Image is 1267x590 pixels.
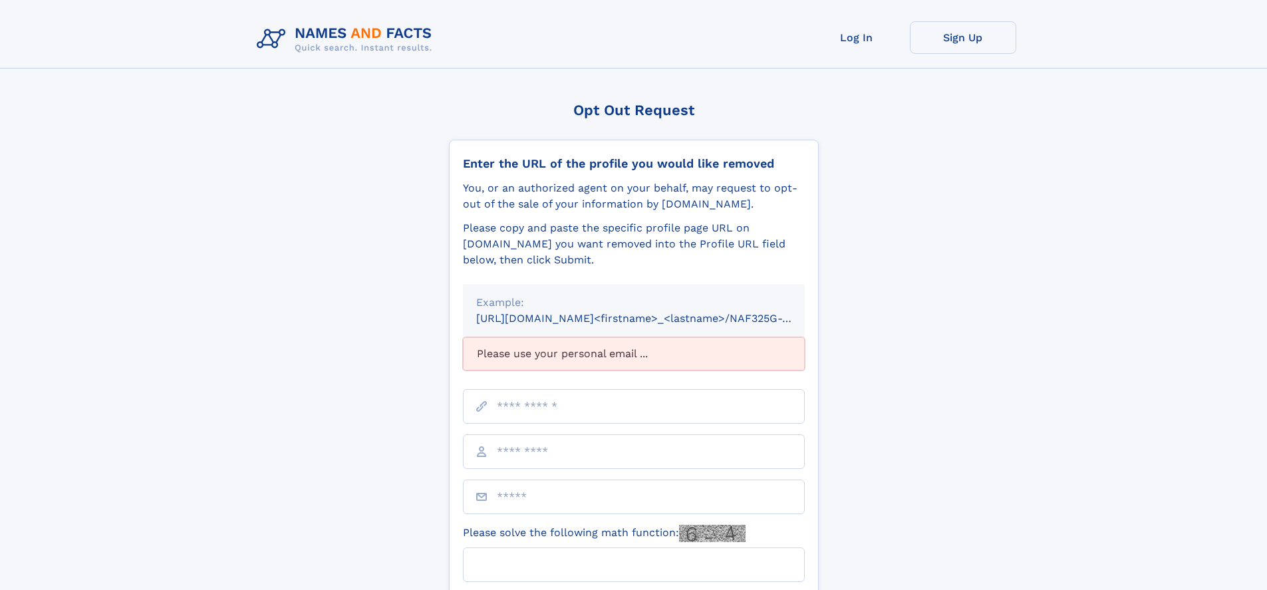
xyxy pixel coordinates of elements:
label: Please solve the following math function: [463,525,746,542]
a: Log In [803,21,910,54]
div: Enter the URL of the profile you would like removed [463,156,805,171]
small: [URL][DOMAIN_NAME]<firstname>_<lastname>/NAF325G-xxxxxxxx [476,312,830,325]
div: Opt Out Request [449,102,819,118]
div: Please use your personal email ... [463,337,805,370]
a: Sign Up [910,21,1016,54]
div: Please copy and paste the specific profile page URL on [DOMAIN_NAME] you want removed into the Pr... [463,220,805,268]
div: You, or an authorized agent on your behalf, may request to opt-out of the sale of your informatio... [463,180,805,212]
div: Example: [476,295,791,311]
img: Logo Names and Facts [251,21,443,57]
